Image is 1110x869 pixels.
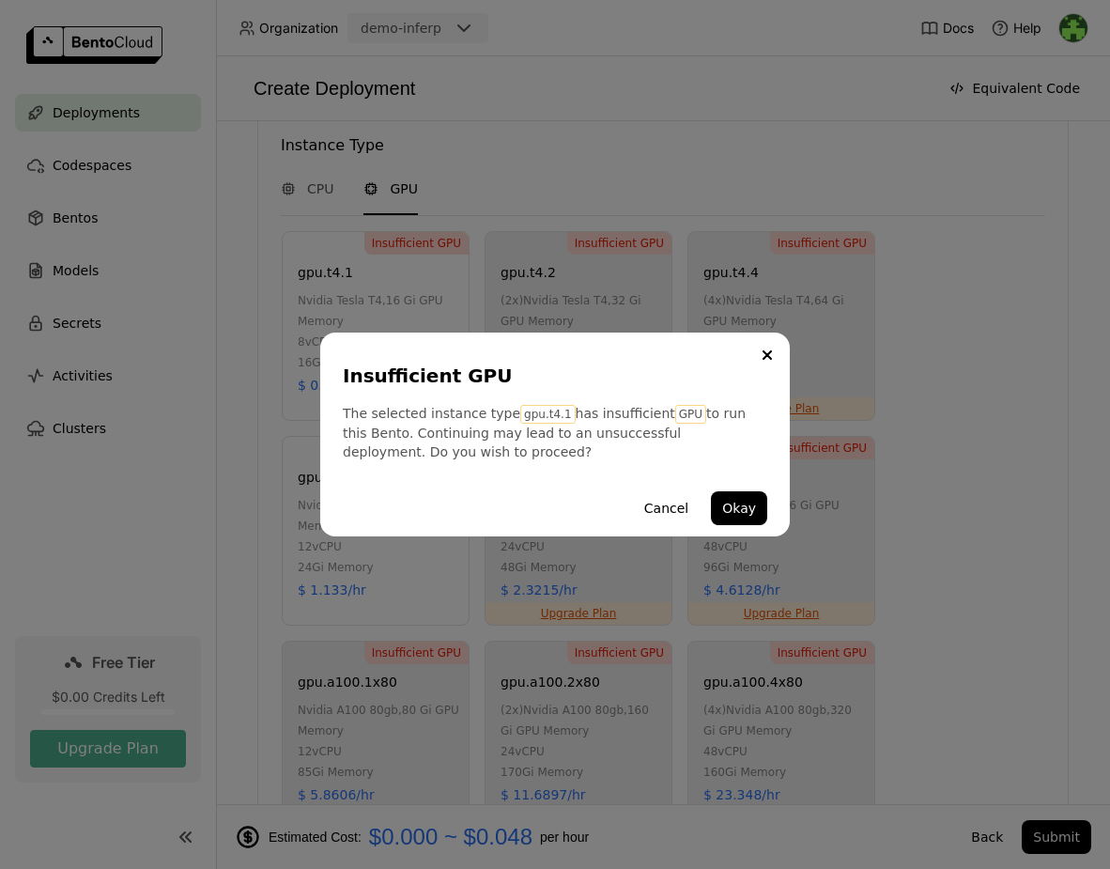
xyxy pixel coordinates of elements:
span: GPU [675,405,706,424]
button: Cancel [633,491,700,525]
button: Okay [711,491,767,525]
div: dialog [320,333,790,536]
div: Insufficient GPU [343,363,760,389]
div: The selected instance type has insufficient to run this Bento. Continuing may lead to an unsucces... [343,404,767,461]
span: gpu.t4.1 [520,405,575,424]
button: Close [756,344,779,366]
